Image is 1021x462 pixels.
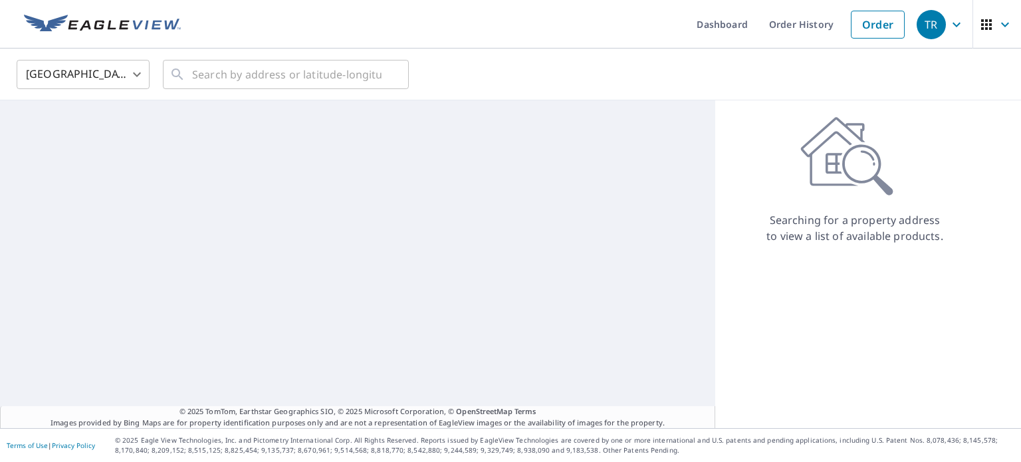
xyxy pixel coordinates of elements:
[115,435,1014,455] p: © 2025 Eagle View Technologies, Inc. and Pictometry International Corp. All Rights Reserved. Repo...
[851,11,905,39] a: Order
[7,441,95,449] p: |
[192,56,382,93] input: Search by address or latitude-longitude
[179,406,536,417] span: © 2025 TomTom, Earthstar Geographics SIO, © 2025 Microsoft Corporation, ©
[52,441,95,450] a: Privacy Policy
[456,406,512,416] a: OpenStreetMap
[917,10,946,39] div: TR
[24,15,181,35] img: EV Logo
[514,406,536,416] a: Terms
[7,441,48,450] a: Terms of Use
[17,56,150,93] div: [GEOGRAPHIC_DATA]
[766,212,944,244] p: Searching for a property address to view a list of available products.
